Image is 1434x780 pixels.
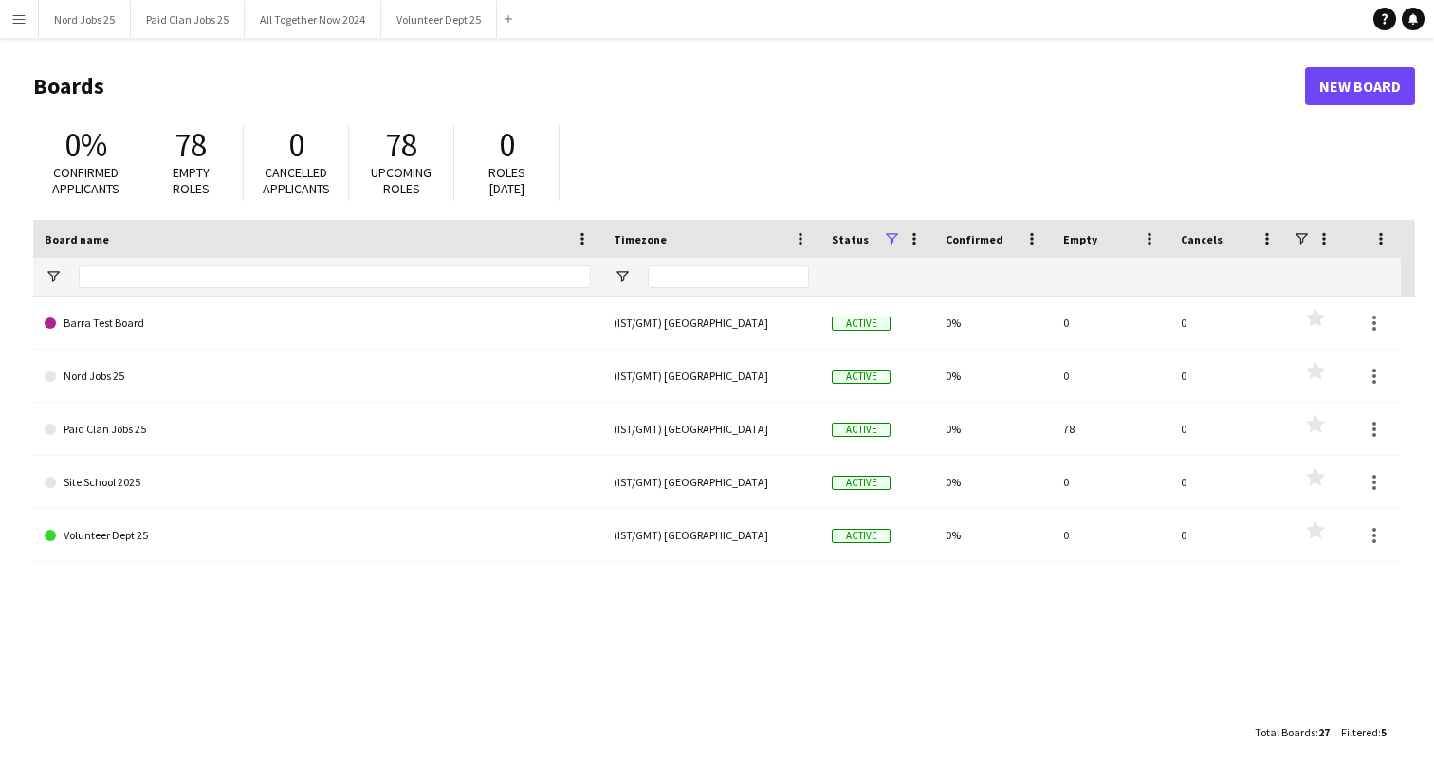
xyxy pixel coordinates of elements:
span: Cancelled applicants [263,164,330,197]
span: Filtered [1341,725,1378,739]
span: Upcoming roles [371,164,432,197]
div: 0 [1052,297,1169,349]
span: 0 [499,124,515,166]
div: : [1341,714,1387,751]
span: Empty [1063,232,1097,246]
span: Board name [45,232,109,246]
span: Timezone [614,232,667,246]
span: Roles [DATE] [488,164,525,197]
span: Confirmed [946,232,1003,246]
span: Active [832,370,891,384]
span: Cancels [1181,232,1223,246]
div: 0 [1169,297,1287,349]
span: Active [832,423,891,437]
div: (IST/GMT) [GEOGRAPHIC_DATA] [602,403,820,455]
a: Barra Test Board [45,297,591,350]
div: 0 [1169,456,1287,508]
input: Board name Filter Input [79,265,591,288]
a: Site School 2025 [45,456,591,509]
div: 0 [1169,403,1287,455]
button: Nord Jobs 25 [39,1,131,38]
span: Active [832,317,891,331]
span: Empty roles [173,164,210,197]
button: Volunteer Dept 25 [381,1,497,38]
div: 0% [934,403,1052,455]
a: Nord Jobs 25 [45,350,591,403]
div: : [1255,714,1330,751]
div: 0% [934,350,1052,402]
div: (IST/GMT) [GEOGRAPHIC_DATA] [602,297,820,349]
div: (IST/GMT) [GEOGRAPHIC_DATA] [602,350,820,402]
button: Paid Clan Jobs 25 [131,1,245,38]
a: New Board [1305,67,1415,105]
div: 0 [1169,350,1287,402]
span: 78 [175,124,207,166]
div: 0 [1169,509,1287,561]
span: Total Boards [1255,725,1315,739]
span: Active [832,476,891,490]
span: 0% [64,124,107,166]
input: Timezone Filter Input [648,265,809,288]
span: 27 [1318,725,1330,739]
a: Volunteer Dept 25 [45,509,591,562]
div: 0% [934,297,1052,349]
span: 78 [385,124,417,166]
div: 0 [1052,509,1169,561]
div: (IST/GMT) [GEOGRAPHIC_DATA] [602,509,820,561]
div: 0 [1052,456,1169,508]
div: 0 [1052,350,1169,402]
span: Confirmed applicants [52,164,119,197]
a: Paid Clan Jobs 25 [45,403,591,456]
button: Open Filter Menu [614,268,631,285]
div: 78 [1052,403,1169,455]
div: 0% [934,456,1052,508]
button: All Together Now 2024 [245,1,381,38]
span: 5 [1381,725,1387,739]
span: 0 [288,124,304,166]
button: Open Filter Menu [45,268,62,285]
span: Status [832,232,869,246]
div: (IST/GMT) [GEOGRAPHIC_DATA] [602,456,820,508]
span: Active [832,529,891,543]
div: 0% [934,509,1052,561]
h1: Boards [33,72,1305,100]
